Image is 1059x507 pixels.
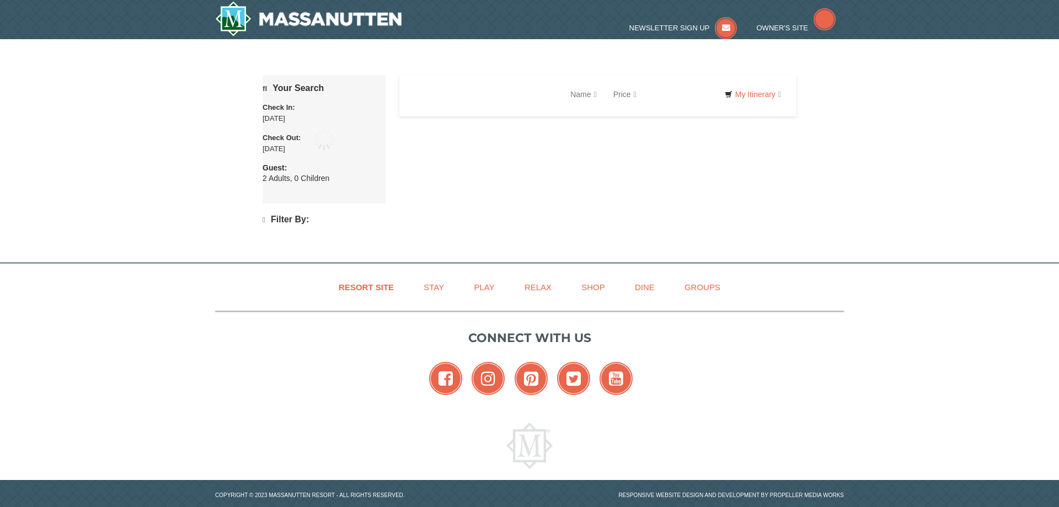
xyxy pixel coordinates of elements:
span: Newsletter Sign Up [629,24,710,32]
a: Price [605,83,645,105]
a: Resort Site [325,275,408,300]
img: Massanutten Resort Logo [506,423,553,469]
a: My Itinerary [718,86,788,103]
p: Copyright © 2023 Massanutten Resort - All Rights Reserved. [207,491,529,499]
a: Responsive website design and development by Propeller Media Works [618,492,844,498]
a: Groups [671,275,734,300]
a: Stay [410,275,458,300]
a: Dine [621,275,668,300]
a: Massanutten Resort [215,1,402,36]
img: Massanutten Resort Logo [215,1,402,36]
a: Relax [511,275,565,300]
a: Newsletter Sign Up [629,24,737,32]
a: Owner's Site [757,24,836,32]
h4: Filter By: [263,215,386,225]
a: Shop [568,275,619,300]
img: wait gif [313,129,335,151]
a: Name [562,83,605,105]
span: Owner's Site [757,24,809,32]
p: Connect with us [215,329,844,347]
a: Play [460,275,508,300]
